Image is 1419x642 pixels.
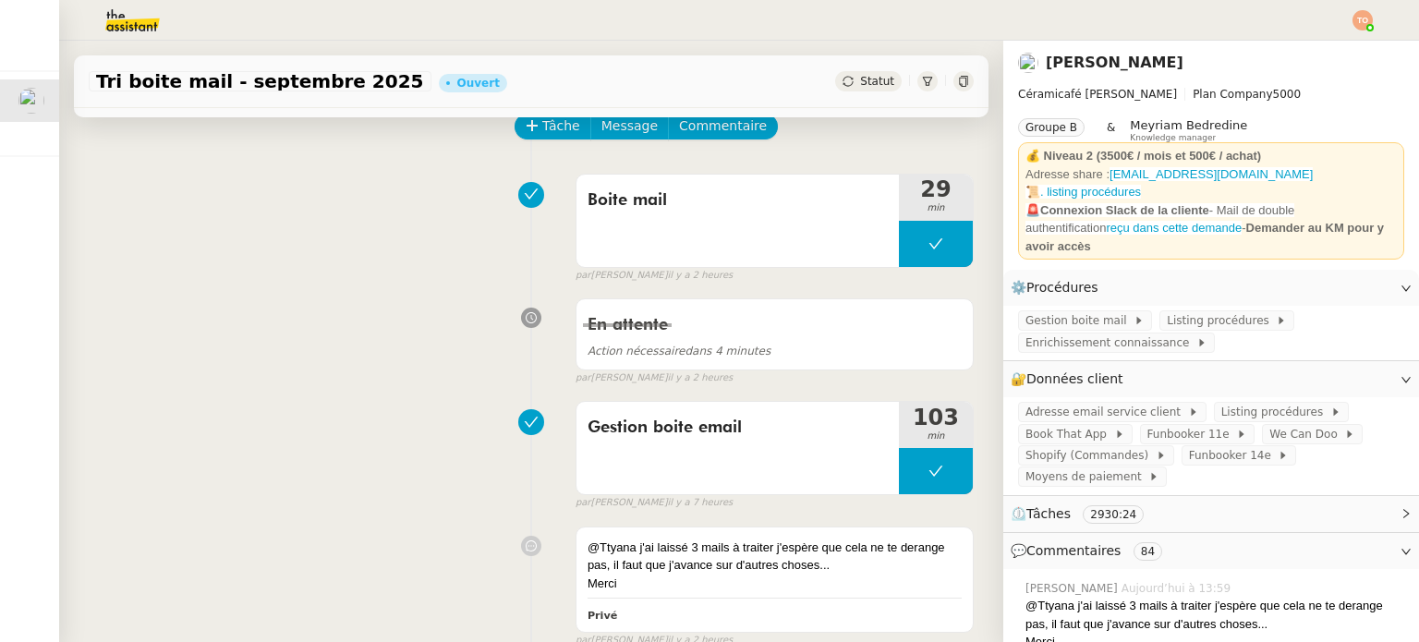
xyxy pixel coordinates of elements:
img: users%2F9mvJqJUvllffspLsQzytnd0Nt4c2%2Favatar%2F82da88e3-d90d-4e39-b37d-dcb7941179ae [1018,53,1038,73]
div: @Ttyana j'ai laissé 3 mails à traiter j'espère que cela ne te derange pas, il faut que j'avance s... [1025,597,1404,633]
span: Procédures [1026,280,1098,295]
span: 5000 [1273,88,1302,101]
span: dans 4 minutes [588,345,770,357]
nz-tag: 2930:24 [1083,505,1144,524]
div: - [1025,201,1397,256]
span: & [1107,118,1115,142]
img: users%2F9mvJqJUvllffspLsQzytnd0Nt4c2%2Favatar%2F82da88e3-d90d-4e39-b37d-dcb7941179ae [18,88,44,114]
span: [PERSON_NAME] [1025,580,1122,597]
nz-tag: Groupe B [1018,118,1085,137]
app-user-label: Knowledge manager [1130,118,1247,142]
span: Gestion boite email [588,414,888,442]
span: Moyens de paiement [1025,467,1148,486]
span: il y a 7 heures [668,495,734,511]
span: Commentaires [1026,543,1121,558]
span: Knowledge manager [1130,133,1216,143]
span: Shopify (Commandes) [1025,446,1156,465]
span: Listing procédures [1221,403,1330,421]
span: Funbooker 11e [1147,425,1237,443]
strong: Demander au KM pour y avoir accès [1025,221,1384,253]
div: 🔐Données client [1003,361,1419,397]
span: ⚙️ [1011,277,1107,298]
span: Commentaire [679,115,767,137]
span: Meyriam Bedredine [1130,118,1247,132]
span: 29 [899,178,973,200]
span: il y a 2 heures [668,370,734,386]
a: 📜. listing procédures [1025,185,1141,199]
div: ⚙️Procédures [1003,270,1419,306]
span: 🚨 [1025,203,1040,217]
button: Message [590,114,669,139]
div: @Ttyana j'ai laissé 3 mails à traiter j'espère que cela ne te derange pas, il faut que j'avance s... [588,539,962,575]
span: Action nécessaire [588,345,685,357]
span: Données client [1026,371,1123,386]
small: [PERSON_NAME] [576,268,733,284]
strong: 💰 Niveau 2 (3500€ / mois et 500€ / achat) [1025,149,1261,163]
small: [PERSON_NAME] [576,370,733,386]
a: [EMAIL_ADDRESS][DOMAIN_NAME] [1110,167,1313,181]
span: En attente [588,317,668,333]
span: par [576,370,591,386]
button: Commentaire [668,114,778,139]
span: Tri boite mail - septembre 2025 [96,72,424,91]
span: Céramicafé [PERSON_NAME] [1018,88,1177,101]
span: min [899,200,973,216]
div: Adresse share : [1025,165,1397,184]
span: Listing procédures [1167,311,1276,330]
span: Boite mail [588,187,888,214]
span: We Can Doo [1269,425,1344,443]
span: Plan Company [1193,88,1272,101]
div: 💬Commentaires 84 [1003,533,1419,569]
span: par [576,495,591,511]
span: Book That App [1025,425,1114,443]
button: Tâche [515,114,591,139]
small: [PERSON_NAME] [576,495,733,511]
span: Tâches [1026,506,1071,521]
span: Statut [860,75,894,88]
span: Funbooker 14e [1189,446,1279,465]
span: 103 [899,406,973,429]
span: Aujourd’hui à 13:59 [1122,580,1234,597]
span: Tâche [542,115,580,137]
nz-tag: 84 [1134,542,1162,561]
div: ⏲️Tâches 2930:24 [1003,496,1419,532]
span: Message [601,115,658,137]
strong: Connexion Slack de la cliente [1040,203,1209,217]
span: par [576,268,591,284]
img: svg [1352,10,1373,30]
span: min [899,429,973,444]
span: il y a 2 heures [668,268,734,284]
b: Privé [588,610,617,622]
span: Enrichissement connaissance [1025,333,1196,352]
div: Merci [588,575,962,593]
a: reçu dans cette demande [1106,221,1242,235]
span: ⏲️ [1011,506,1159,521]
span: Adresse email service client [1025,403,1188,421]
span: 💬 [1011,543,1170,558]
a: [PERSON_NAME] [1046,54,1183,71]
span: 🔐 [1011,369,1131,390]
span: Gestion boite mail [1025,311,1134,330]
div: Ouvert [457,78,500,89]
